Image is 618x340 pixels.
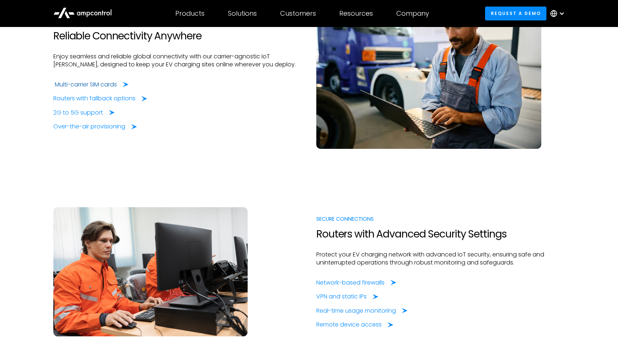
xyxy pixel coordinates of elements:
[228,9,257,18] div: Solutions
[175,9,205,18] div: Products
[53,207,248,336] img: Remote Monitoring for Sites
[53,94,136,103] div: Routers with fallback options
[485,7,546,20] a: Request a demo
[316,279,385,287] div: Network-based firewalls
[53,94,147,103] a: Routers with fallback options
[316,215,565,223] div: SECURE CONNECTIONS
[53,123,137,131] a: Over-the-air provisioning
[316,251,565,267] p: Protect your EV charging network with advanced IoT security, ensuring safe and uninterrupted oper...
[280,9,316,18] div: Customers
[53,109,103,117] div: 2G to 5G support
[316,307,408,315] a: Real-time usage monitoring
[396,9,429,18] div: Company
[316,293,367,301] div: VPN and static IPs
[316,279,396,287] a: Network-based firewalls
[316,307,396,315] div: Real-time usage monitoring
[53,123,125,131] div: Over-the-air provisioning
[53,30,302,42] h2: Reliable Connectivity Anywhere
[55,81,117,89] div: Multi-carrier SIM cards
[53,53,302,69] p: Enjoy seamless and reliable global connectivity with our carrier-agnostic IoT [PERSON_NAME], desi...
[339,9,373,18] div: Resources
[316,321,393,329] a: Remote device access
[316,228,565,240] h2: Routers with Advanced Security Settings
[316,321,382,329] div: Remote device access
[316,293,378,301] a: VPN and static IPs
[55,81,129,89] a: Multi-carrier SIM cards
[53,109,115,117] a: 2G to 5G support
